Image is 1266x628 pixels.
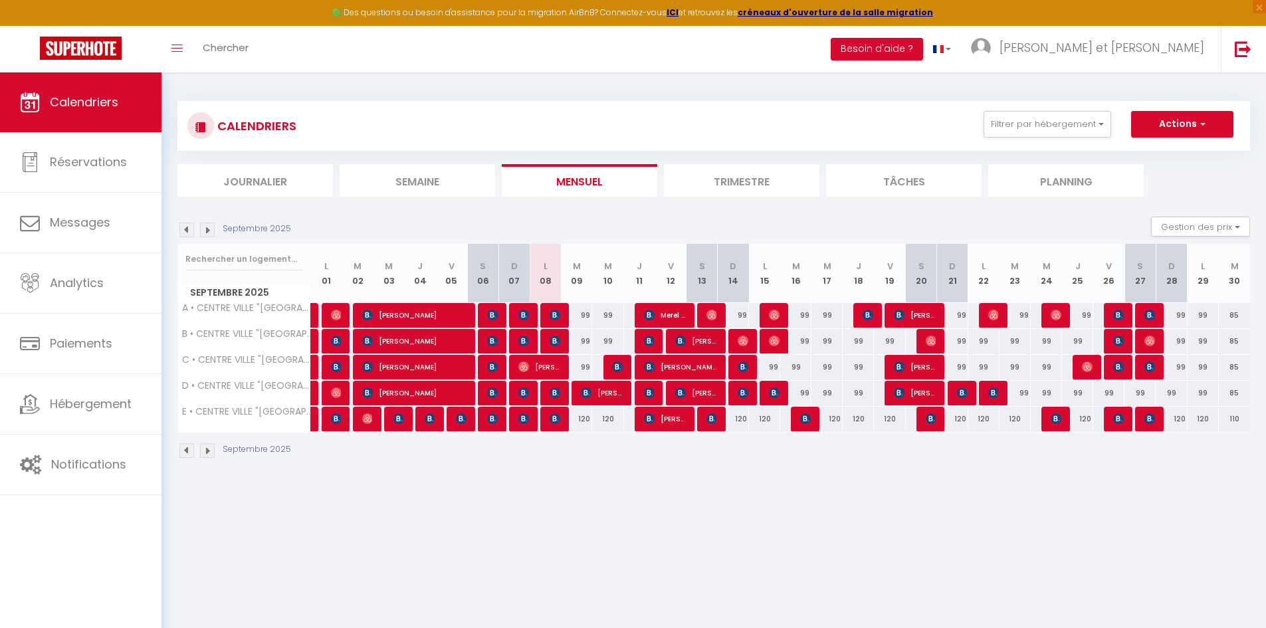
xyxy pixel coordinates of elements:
span: van Rooij Lotte [331,406,342,431]
abbr: S [1137,260,1143,272]
th: 03 [373,244,405,303]
abbr: S [480,260,486,272]
div: 99 [718,303,749,328]
div: 99 [1188,381,1219,405]
th: 16 [780,244,811,303]
div: 99 [780,303,811,328]
div: 110 [1219,407,1250,431]
span: Analytics [50,274,104,291]
th: 21 [937,244,968,303]
th: 22 [968,244,1000,303]
span: [PERSON_NAME] [1144,354,1155,379]
abbr: D [949,260,956,272]
div: 99 [749,355,780,379]
a: [PERSON_NAME] [311,355,318,380]
abbr: D [1168,260,1175,272]
span: A • CENTRE VILLE "[GEOGRAPHIC_DATA], Dégustation, Parking" [180,303,313,313]
a: [PERSON_NAME] [311,407,318,432]
abbr: M [1011,260,1019,272]
span: [PERSON_NAME] et [PERSON_NAME] [1000,39,1204,56]
span: [PERSON_NAME] [894,354,936,379]
div: 120 [1062,407,1093,431]
abbr: S [918,260,924,272]
th: 14 [718,244,749,303]
span: [PERSON_NAME] [331,328,342,354]
span: [PERSON_NAME] [550,302,560,328]
div: 85 [1219,303,1250,328]
abbr: L [1201,260,1205,272]
div: 99 [1000,381,1031,405]
span: [PERSON_NAME] [926,328,936,354]
span: Septembre 2025 [178,283,310,302]
li: Journalier [177,164,333,197]
th: 06 [467,244,498,303]
th: 04 [405,244,436,303]
div: 120 [1000,407,1031,431]
th: 05 [436,244,467,303]
div: 120 [1156,407,1187,431]
div: 99 [1062,381,1093,405]
span: [PERSON_NAME] [518,406,529,431]
div: 99 [1062,329,1093,354]
span: [PERSON_NAME] [1113,302,1124,328]
div: 99 [811,303,843,328]
div: 99 [1000,329,1031,354]
span: [PERSON_NAME] [863,302,873,328]
th: 25 [1062,244,1093,303]
span: [PERSON_NAME] [706,302,717,328]
span: [PERSON_NAME] [675,328,717,354]
span: Notifications [51,456,126,472]
abbr: S [699,260,705,272]
th: 24 [1031,244,1062,303]
div: 99 [1156,355,1187,379]
span: [PERSON_NAME] [1113,354,1124,379]
div: 99 [843,355,874,379]
span: [PERSON_NAME] [487,302,498,328]
span: [PERSON_NAME] [644,406,686,431]
span: E • CENTRE VILLE "[GEOGRAPHIC_DATA], Dégustation, Parking" [180,407,313,417]
div: 99 [1031,355,1062,379]
span: Chercher [203,41,249,54]
h3: CALENDRIERS [214,111,296,141]
th: 27 [1124,244,1156,303]
th: 13 [686,244,718,303]
span: [PERSON_NAME] [894,302,936,328]
a: Chercher [193,26,259,72]
th: 29 [1188,244,1219,303]
span: Hébergement [50,395,132,412]
span: [PERSON_NAME] [1082,354,1093,379]
span: [PERSON_NAME] [362,302,467,328]
span: [PERSON_NAME] [518,354,560,379]
span: [PERSON_NAME] [957,380,968,405]
span: [PERSON_NAME] [550,380,560,405]
div: 99 [1188,329,1219,354]
div: 99 [1000,355,1031,379]
span: [PERSON_NAME] [988,380,999,405]
abbr: V [449,260,455,272]
abbr: V [668,260,674,272]
span: [PERSON_NAME] [331,302,342,328]
div: 99 [780,329,811,354]
li: Planning [988,164,1144,197]
abbr: M [354,260,362,272]
img: Super Booking [40,37,122,60]
span: [PERSON_NAME] [1113,406,1124,431]
span: ⁨[PERSON_NAME]⁩ Akkerman [988,302,999,328]
abbr: J [637,260,642,272]
abbr: M [604,260,612,272]
div: 99 [1062,303,1093,328]
span: [PERSON_NAME] [738,328,748,354]
abbr: L [982,260,986,272]
span: [PERSON_NAME] [518,328,529,354]
div: 99 [1124,381,1156,405]
span: [PERSON_NAME] [1113,328,1124,354]
div: 120 [968,407,1000,431]
span: [PERSON_NAME] [362,354,467,379]
th: 26 [1093,244,1124,303]
div: 99 [1156,381,1187,405]
div: 99 [1188,303,1219,328]
div: 99 [811,381,843,405]
div: 120 [592,407,623,431]
span: [PERSON_NAME] [769,380,780,405]
abbr: M [823,260,831,272]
